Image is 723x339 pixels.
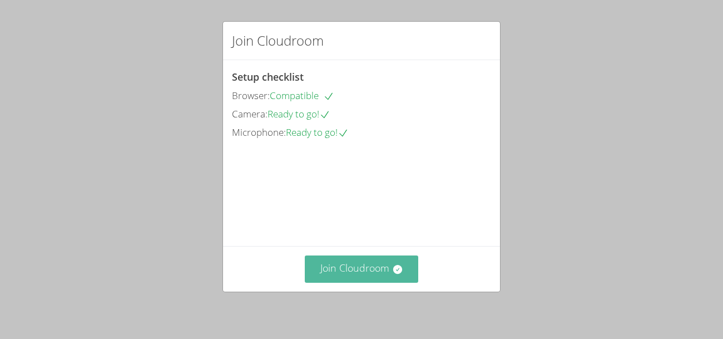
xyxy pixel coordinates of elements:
span: Browser: [232,89,270,102]
span: Ready to go! [268,107,330,120]
span: Ready to go! [286,126,349,139]
span: Setup checklist [232,70,304,83]
span: Microphone: [232,126,286,139]
span: Compatible [270,89,334,102]
span: Camera: [232,107,268,120]
h2: Join Cloudroom [232,31,324,51]
button: Join Cloudroom [305,256,419,283]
